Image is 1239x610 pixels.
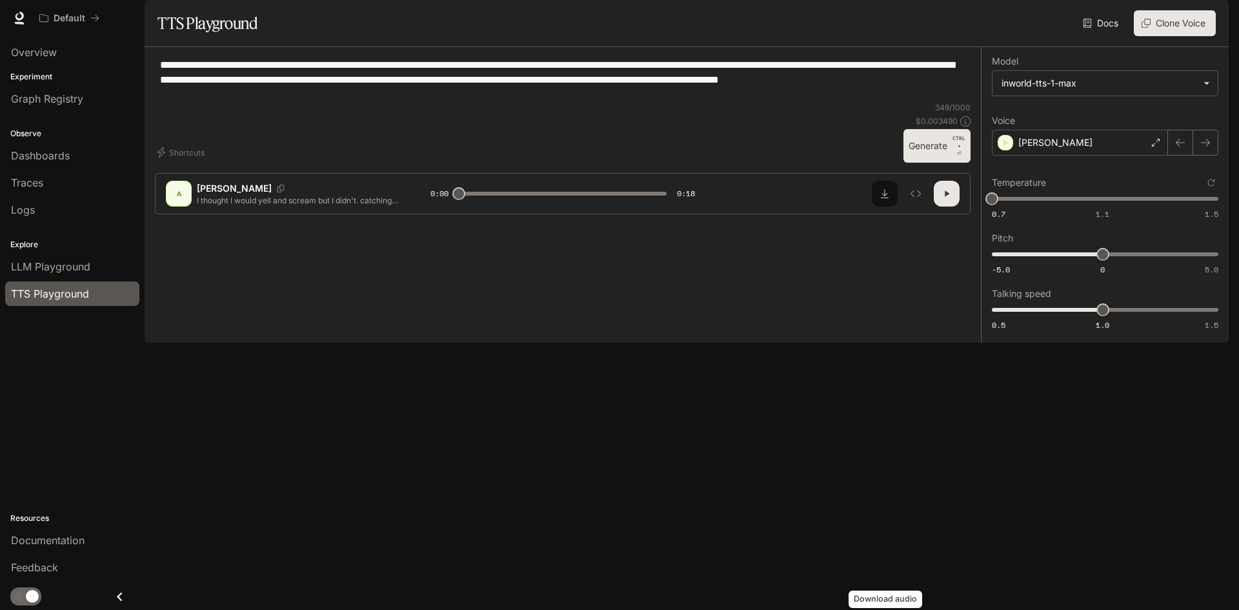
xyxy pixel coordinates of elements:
[1100,264,1105,275] span: 0
[952,134,965,158] p: ⏎
[903,129,971,163] button: GenerateCTRL +⏎
[272,185,290,192] button: Copy Voice ID
[1205,264,1218,275] span: 5.0
[992,71,1218,96] div: inworld-tts-1-max
[1080,10,1123,36] a: Docs
[992,57,1018,66] p: Model
[1018,136,1093,149] p: [PERSON_NAME]
[992,320,1005,330] span: 0.5
[34,5,105,31] button: All workspaces
[849,591,922,608] div: Download audio
[992,289,1051,298] p: Talking speed
[155,142,210,163] button: Shortcuts
[1204,176,1218,190] button: Reset to default
[1134,10,1216,36] button: Clone Voice
[197,195,399,206] p: I thought I would yell and scream but I didn't. catching him was the best part of this after all ...
[992,116,1015,125] p: Voice
[168,183,189,204] div: A
[992,178,1046,187] p: Temperature
[992,208,1005,219] span: 0.7
[54,13,85,24] p: Default
[1002,77,1197,90] div: inworld-tts-1-max
[1096,208,1109,219] span: 1.1
[992,264,1010,275] span: -5.0
[1096,320,1109,330] span: 1.0
[1205,320,1218,330] span: 1.5
[952,134,965,150] p: CTRL +
[935,102,971,113] p: 349 / 1000
[1205,208,1218,219] span: 1.5
[430,187,448,200] span: 0:00
[903,181,929,207] button: Inspect
[157,10,257,36] h1: TTS Playground
[872,181,898,207] button: Download audio
[992,234,1013,243] p: Pitch
[677,187,695,200] span: 0:18
[916,116,958,127] p: $ 0.003490
[197,182,272,195] p: [PERSON_NAME]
